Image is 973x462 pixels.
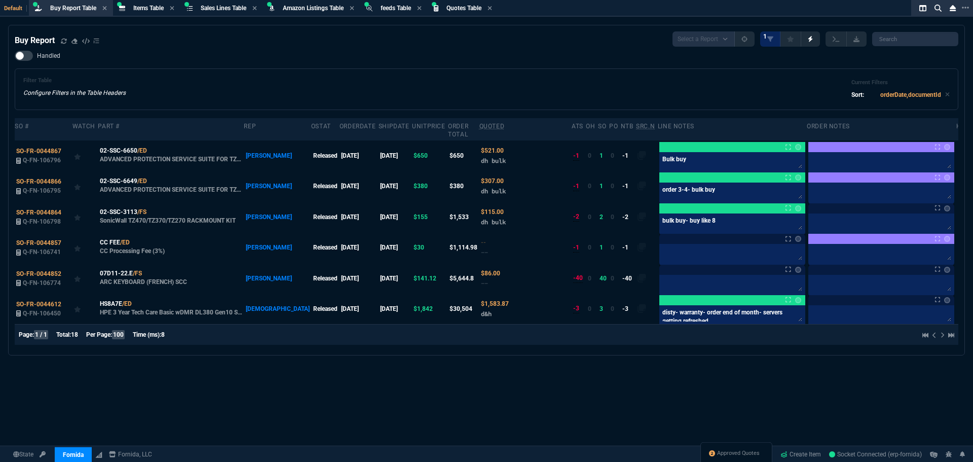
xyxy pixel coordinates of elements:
[106,450,155,459] a: msbcCompanyName
[252,5,257,13] nx-icon: Close Tab
[19,331,34,338] span: Page:
[481,310,492,317] span: d&h
[598,263,609,293] td: 40
[72,122,95,130] div: Watch
[244,232,311,263] td: [PERSON_NAME]
[621,263,636,293] td: -40
[412,232,448,263] td: $30
[481,187,506,195] span: dh bulk
[98,202,244,232] td: SonicWall TZ470/TZ370/TZ270 RACKMOUNT KIT
[412,122,445,130] div: unitPrice
[586,122,595,130] div: OH
[481,239,486,246] span: Quoted Cost
[448,140,479,171] td: $650
[598,140,609,171] td: 1
[10,450,36,459] a: Global State
[588,244,591,251] span: 0
[412,263,448,293] td: $141.12
[588,152,591,159] span: 0
[201,5,246,12] span: Sales Lines Table
[379,202,412,232] td: [DATE]
[851,79,950,86] h6: Current Filters
[829,450,922,459] a: ZI_SS3tlp6neO20GAAFp
[100,238,120,247] span: CC FEE
[611,275,614,282] span: 0
[244,202,311,232] td: [PERSON_NAME]
[16,301,61,308] span: SO-FR-0044612
[311,263,340,293] td: Released
[100,186,243,194] p: ADVANCED PROTECTION SERVICE SUITE FOR TZ270 1YR-LICENSE
[137,146,147,155] a: /ED
[161,331,165,338] span: 8
[717,449,760,457] span: Approved Quotes
[100,146,137,155] span: 02-SSC-6650
[23,279,61,287] span: Q-FN-106774
[481,157,506,164] span: dh bulk
[133,5,164,12] span: Items Table
[15,34,55,47] h4: Buy Report
[588,183,591,190] span: 0
[851,90,864,99] p: Sort:
[621,232,636,263] td: -1
[379,140,412,171] td: [DATE]
[100,247,165,255] p: CC Processing Fee (3%)
[23,218,61,225] span: Q-FN-106798
[74,149,96,163] div: Add to Watchlist
[588,275,591,282] span: 0
[16,239,61,246] span: SO-FR-0044857
[611,244,614,251] span: 0
[37,52,60,60] span: Handled
[481,279,488,287] span: --
[56,331,71,338] span: Total:
[170,5,174,13] nx-icon: Close Tab
[86,331,112,338] span: Per Page:
[872,32,958,46] input: Search
[448,202,479,232] td: $1,533
[930,2,946,14] nx-icon: Search
[74,210,96,224] div: Add to Watchlist
[448,263,479,293] td: $5,644.8
[100,278,187,286] p: ARC KEYBOARD (FRENCH) SCC
[611,183,614,190] span: 0
[340,171,379,201] td: [DATE]
[16,270,61,277] span: SO-FR-0044852
[244,140,311,171] td: [PERSON_NAME]
[763,32,767,41] span: 1
[133,269,142,278] a: /FS
[481,208,504,216] span: Quoted Cost
[609,122,618,130] div: PO
[915,2,930,14] nx-icon: Split Panels
[311,140,340,171] td: Released
[15,122,28,130] div: SO #
[340,294,379,324] td: [DATE]
[71,331,78,338] span: 18
[23,88,126,97] p: Configure Filters in the Table Headers
[481,147,504,154] span: Quoted Cost
[598,122,606,130] div: SO
[962,3,969,13] nx-icon: Open New Tab
[23,157,61,164] span: Q-FN-106796
[379,122,409,130] div: shipDate
[636,123,655,130] abbr: Quote Sourcing Notes
[98,232,244,263] td: CC Processing Fee (3%)
[412,140,448,171] td: $650
[481,177,504,185] span: Quoted Cost
[74,302,96,316] div: Add to Watchlist
[311,294,340,324] td: Released
[98,122,120,130] div: Part #
[448,171,479,201] td: $380
[74,240,96,255] div: Add to Watchlist
[74,179,96,193] div: Add to Watchlist
[16,209,61,216] span: SO-FR-0044864
[481,218,506,226] span: dh bulk
[100,299,122,308] span: HS8A7E
[4,5,27,12] span: Default
[598,171,609,201] td: 1
[137,176,147,186] a: /ED
[23,248,61,256] span: Q-FN-106741
[311,232,340,263] td: Released
[340,263,379,293] td: [DATE]
[956,122,971,130] div: hide
[611,152,614,159] span: 0
[573,182,579,191] div: -1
